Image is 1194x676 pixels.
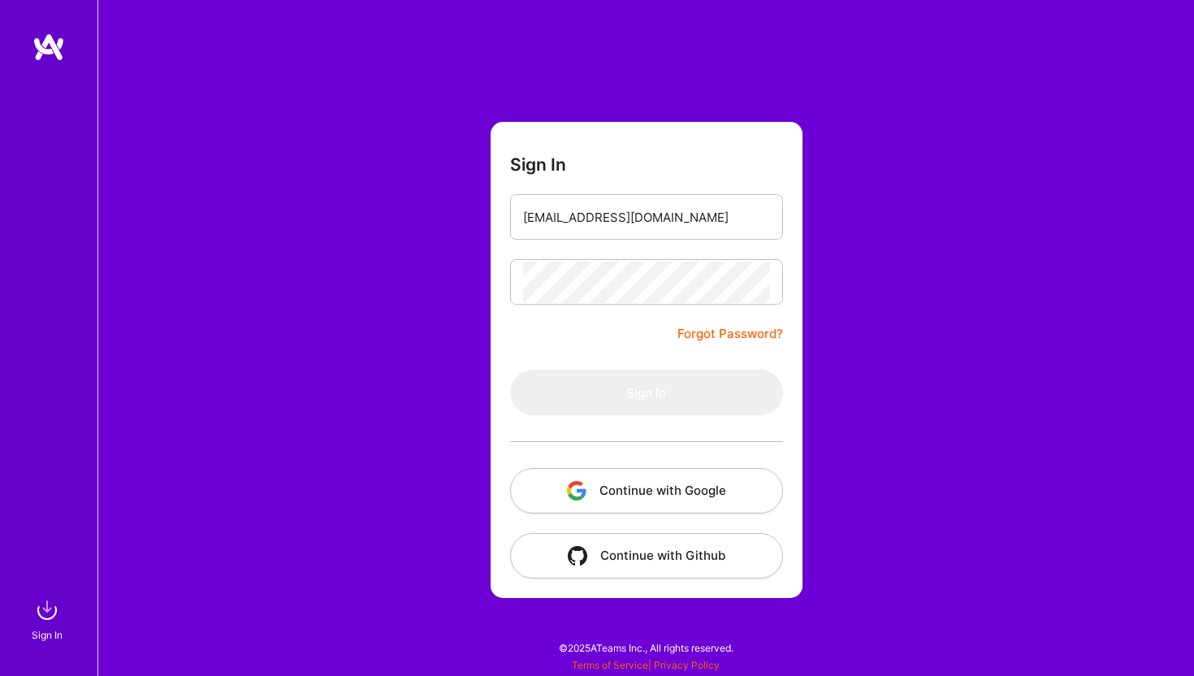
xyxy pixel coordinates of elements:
[567,481,586,500] img: icon
[510,370,783,415] button: Sign In
[510,154,566,175] h3: Sign In
[523,197,770,238] input: Email...
[32,32,65,62] img: logo
[32,626,63,643] div: Sign In
[510,533,783,578] button: Continue with Github
[572,659,720,671] span: |
[677,324,783,344] a: Forgot Password?
[572,659,648,671] a: Terms of Service
[97,627,1194,668] div: © 2025 ATeams Inc., All rights reserved.
[31,594,63,626] img: sign in
[34,594,63,643] a: sign inSign In
[568,546,587,565] img: icon
[654,659,720,671] a: Privacy Policy
[510,468,783,513] button: Continue with Google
